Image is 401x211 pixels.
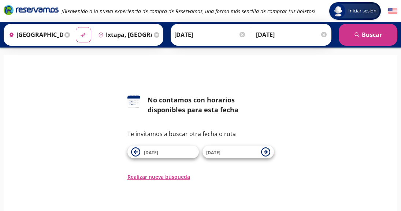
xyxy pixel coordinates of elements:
input: Opcional [256,26,328,44]
span: Iniciar sesión [345,7,379,15]
div: No contamos con horarios disponibles para esta fecha [148,95,274,115]
span: [DATE] [144,150,158,156]
input: Buscar Destino [95,26,152,44]
button: English [388,7,397,16]
button: Realizar nueva búsqueda [127,173,190,181]
button: Buscar [339,24,397,46]
button: [DATE] [203,146,274,158]
input: Buscar Origen [6,26,63,44]
em: ¡Bienvenido a la nueva experiencia de compra de Reservamos, una forma más sencilla de comprar tus... [62,8,315,15]
span: [DATE] [206,150,220,156]
i: Brand Logo [4,4,59,15]
p: Te invitamos a buscar otra fecha o ruta [127,129,274,138]
button: [DATE] [127,146,199,158]
a: Brand Logo [4,4,59,18]
input: Elegir Fecha [174,26,246,44]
